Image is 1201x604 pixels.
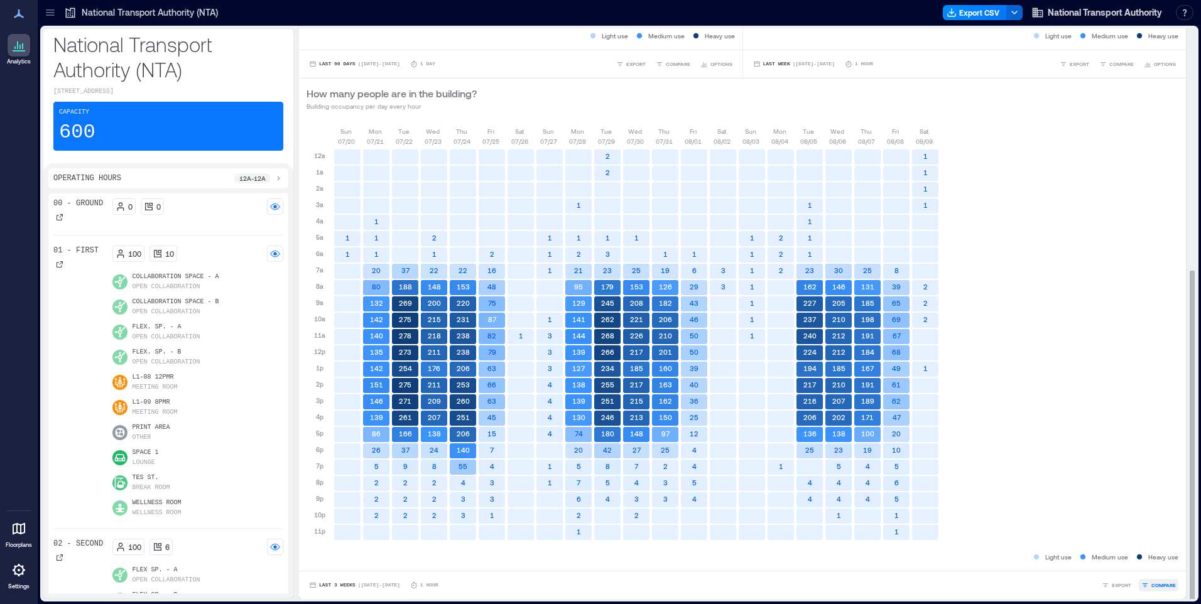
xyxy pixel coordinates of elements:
p: Heavy use [705,31,735,41]
text: 212 [832,348,845,356]
text: 49 [892,364,901,372]
text: 4 [548,397,552,405]
p: 08/02 [714,136,731,146]
p: 600 [59,120,95,145]
text: 163 [659,380,672,389]
text: 39 [690,364,698,372]
text: 212 [832,332,845,340]
p: 07/25 [482,136,499,146]
text: 218 [428,332,441,340]
text: 1 [750,315,754,323]
text: 210 [832,315,845,323]
span: EXPORT [1070,60,1089,68]
text: 266 [601,348,614,356]
p: Flex. Sp. - A [133,322,200,332]
text: 207 [832,397,845,405]
p: [STREET_ADDRESS] [53,87,283,97]
p: 07/31 [656,136,673,146]
text: 217 [630,348,643,356]
text: 238 [457,332,470,340]
text: 67 [893,332,901,340]
p: Sat [717,126,726,136]
p: 07/27 [540,136,557,146]
span: OPTIONS [1154,60,1176,68]
text: 3 [548,364,552,372]
p: Floorplans [6,541,32,549]
p: Tue [803,126,814,136]
p: Sun [745,126,756,136]
text: 139 [572,397,585,405]
text: 1 [548,250,552,258]
text: 153 [630,283,643,291]
text: 271 [399,397,411,405]
button: COMPARE [1139,579,1178,591]
p: 10 [165,249,174,259]
p: National Transport Authority (NTA) [53,31,283,82]
text: 129 [572,299,585,307]
text: 231 [457,315,470,323]
text: 245 [601,299,614,307]
p: Open Collaboration [133,357,200,367]
p: Tue [600,126,612,136]
p: Analytics [7,58,31,65]
p: 3p [316,396,323,406]
text: 1 [923,152,928,160]
p: 7a [316,265,323,275]
p: Operating Hours [53,173,121,183]
text: 2 [577,250,581,258]
text: 1 [548,266,552,274]
button: OPTIONS [698,58,735,70]
p: Collaboration Space - A [133,272,219,282]
p: 08/04 [771,136,788,146]
text: 251 [601,397,614,405]
text: 269 [399,299,412,307]
span: COMPARE [1109,60,1134,68]
text: 75 [488,299,496,307]
text: 206 [457,364,470,372]
text: 273 [399,348,411,356]
p: Light use [1045,31,1072,41]
p: Thu [861,126,872,136]
text: 1 [432,250,437,258]
p: 08/07 [858,136,875,146]
text: 215 [630,397,643,405]
p: 07/20 [338,136,355,146]
text: 221 [630,315,643,323]
p: Sun [340,126,352,136]
text: 39 [892,283,901,291]
text: 240 [803,332,817,340]
text: 1 [577,234,581,242]
text: 185 [630,364,643,372]
p: 8a [316,281,323,291]
text: 25 [632,266,641,274]
p: 10a [314,314,325,324]
text: 153 [457,283,470,291]
p: 4a [316,216,323,226]
text: 160 [659,364,672,372]
text: 48 [487,283,496,291]
p: Settings [8,583,30,590]
button: OPTIONS [1141,58,1178,70]
p: L1-08 12PMR [133,372,178,382]
p: 12p [314,347,325,357]
text: 2 [779,234,783,242]
text: 3 [721,283,725,291]
text: 198 [861,315,874,323]
text: 262 [601,315,614,323]
p: 07/29 [598,136,615,146]
text: 29 [690,283,698,291]
text: 215 [428,315,441,323]
text: 191 [861,380,874,389]
p: Mon [369,126,382,136]
text: 1 [808,250,812,258]
text: 1 [374,234,379,242]
text: 82 [487,332,496,340]
p: 12a [314,151,325,161]
text: 1 [750,250,754,258]
text: 3 [548,332,552,340]
text: 87 [488,315,497,323]
text: 211 [428,380,441,389]
text: 80 [372,283,381,291]
text: 217 [630,380,643,389]
button: EXPORT [1057,58,1092,70]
